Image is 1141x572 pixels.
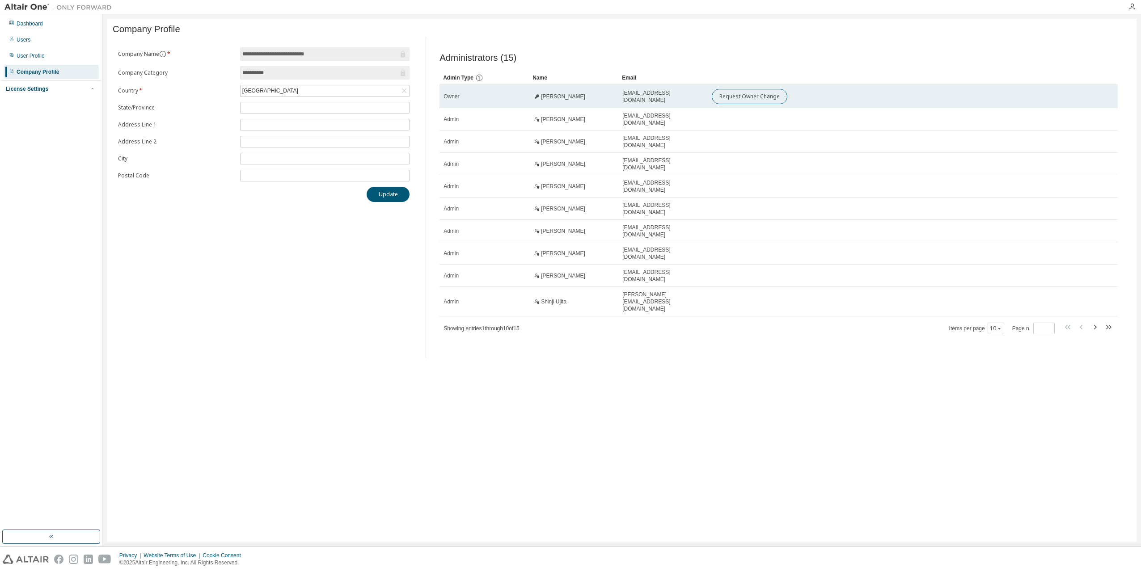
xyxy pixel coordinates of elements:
span: [EMAIL_ADDRESS][DOMAIN_NAME] [622,224,704,238]
span: [PERSON_NAME] [541,93,585,100]
span: Company Profile [113,24,180,34]
span: Administrators (15) [439,53,516,63]
span: Admin Type [443,75,473,81]
button: 10 [990,325,1002,332]
span: Admin [444,298,459,305]
span: Items per page [949,323,1004,334]
img: altair_logo.svg [3,555,49,564]
span: [PERSON_NAME] [541,183,585,190]
div: Cookie Consent [203,552,246,559]
span: [EMAIL_ADDRESS][DOMAIN_NAME] [622,246,704,261]
span: Admin [444,272,459,279]
label: City [118,155,235,162]
span: Admin [444,183,459,190]
span: [PERSON_NAME] [541,116,585,123]
span: [PERSON_NAME] [541,272,585,279]
span: [EMAIL_ADDRESS][DOMAIN_NAME] [622,179,704,193]
label: Country [118,87,235,94]
label: Postal Code [118,172,235,179]
div: Company Profile [17,68,59,76]
span: Admin [444,116,459,123]
span: Admin [444,227,459,235]
span: [PERSON_NAME] [541,138,585,145]
span: [EMAIL_ADDRESS][DOMAIN_NAME] [622,89,704,104]
span: Showing entries 1 through 10 of 15 [444,325,520,332]
div: Dashboard [17,20,43,27]
img: youtube.svg [98,555,111,564]
p: © 2025 Altair Engineering, Inc. All Rights Reserved. [119,559,246,567]
span: [EMAIL_ADDRESS][DOMAIN_NAME] [622,157,704,171]
span: Admin [444,250,459,257]
button: Update [367,187,410,202]
div: Privacy [119,552,144,559]
span: Page n. [1012,323,1055,334]
span: [EMAIL_ADDRESS][DOMAIN_NAME] [622,269,704,283]
span: Owner [444,93,459,100]
button: Request Owner Change [712,89,787,104]
label: Address Line 1 [118,121,235,128]
span: Admin [444,160,459,168]
span: [EMAIL_ADDRESS][DOMAIN_NAME] [622,112,704,126]
span: Shinji Ujita [541,298,566,305]
label: Address Line 2 [118,138,235,145]
span: [PERSON_NAME] [541,250,585,257]
label: Company Name [118,50,235,58]
span: Admin [444,138,459,145]
img: Altair One [4,3,116,12]
label: State/Province [118,104,235,111]
div: License Settings [6,85,48,93]
img: linkedin.svg [84,555,93,564]
div: [GEOGRAPHIC_DATA] [241,86,300,96]
label: Company Category [118,69,235,76]
span: [PERSON_NAME] [541,205,585,212]
div: Email [622,71,704,85]
button: information [159,50,166,58]
span: [EMAIL_ADDRESS][DOMAIN_NAME] [622,135,704,149]
div: Name [532,71,615,85]
div: Website Terms of Use [144,552,203,559]
span: Admin [444,205,459,212]
span: [EMAIL_ADDRESS][DOMAIN_NAME] [622,202,704,216]
span: [PERSON_NAME] [541,160,585,168]
span: [PERSON_NAME][EMAIL_ADDRESS][DOMAIN_NAME] [622,291,704,312]
div: [GEOGRAPHIC_DATA] [241,85,409,96]
div: User Profile [17,52,45,59]
img: instagram.svg [69,555,78,564]
img: facebook.svg [54,555,63,564]
div: Users [17,36,30,43]
span: [PERSON_NAME] [541,227,585,235]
